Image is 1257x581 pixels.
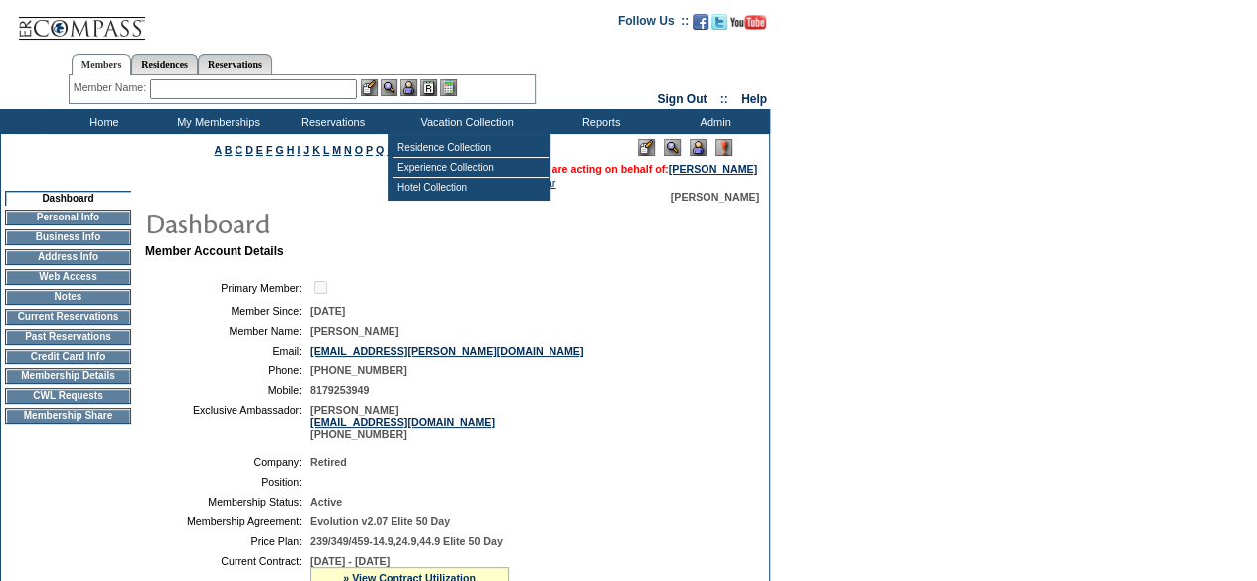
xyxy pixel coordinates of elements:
[5,191,131,206] td: Dashboard
[153,325,302,337] td: Member Name:
[310,515,450,527] span: Evolution v2.07 Elite 50 Day
[225,144,233,156] a: B
[5,408,131,424] td: Membership Share
[366,144,373,156] a: P
[144,203,542,242] img: pgTtlDashboard.gif
[323,144,329,156] a: L
[5,269,131,285] td: Web Access
[235,144,242,156] a: C
[215,144,222,156] a: A
[693,14,708,30] img: Become our fan on Facebook
[5,249,131,265] td: Address Info
[671,191,759,203] span: [PERSON_NAME]
[153,456,302,468] td: Company:
[310,404,495,440] span: [PERSON_NAME] [PHONE_NUMBER]
[74,79,150,96] div: Member Name:
[153,364,302,376] td: Phone:
[361,79,378,96] img: b_edit.gif
[153,278,302,297] td: Primary Member:
[153,404,302,440] td: Exclusive Ambassador:
[542,109,656,134] td: Reports
[273,109,388,134] td: Reservations
[310,384,369,396] span: 8179253949
[310,325,398,337] span: [PERSON_NAME]
[312,144,320,156] a: K
[245,144,253,156] a: D
[393,158,549,178] td: Experience Collection
[618,12,689,36] td: Follow Us ::
[256,144,263,156] a: E
[131,54,198,74] a: Residences
[310,364,407,376] span: [PHONE_NUMBER]
[45,109,159,134] td: Home
[72,54,132,75] a: Members
[715,139,732,156] img: Log Concern/Member Elevation
[310,535,503,547] span: 239/349/459-14.9,24.9,44.9 Elite 50 Day
[5,289,131,305] td: Notes
[310,345,583,357] a: [EMAIL_ADDRESS][PERSON_NAME][DOMAIN_NAME]
[310,496,342,508] span: Active
[5,329,131,345] td: Past Reservations
[344,144,352,156] a: N
[5,210,131,225] td: Personal Info
[711,14,727,30] img: Follow us on Twitter
[153,515,302,527] td: Membership Agreement:
[153,476,302,488] td: Position:
[657,92,707,106] a: Sign Out
[5,309,131,325] td: Current Reservations
[332,144,341,156] a: M
[393,138,549,158] td: Residence Collection
[638,139,655,156] img: Edit Mode
[153,496,302,508] td: Membership Status:
[720,92,728,106] span: ::
[310,456,347,468] span: Retired
[153,305,302,317] td: Member Since:
[297,144,300,156] a: I
[400,79,417,96] img: Impersonate
[741,92,767,106] a: Help
[669,163,757,175] a: [PERSON_NAME]
[303,144,309,156] a: J
[310,555,390,567] span: [DATE] - [DATE]
[420,79,437,96] img: Reservations
[393,178,549,197] td: Hotel Collection
[5,368,131,384] td: Membership Details
[730,15,766,30] img: Subscribe to our YouTube Channel
[730,20,766,32] a: Subscribe to our YouTube Channel
[693,20,708,32] a: Become our fan on Facebook
[287,144,295,156] a: H
[153,535,302,547] td: Price Plan:
[5,388,131,404] td: CWL Requests
[275,144,283,156] a: G
[5,229,131,245] td: Business Info
[530,163,757,175] span: You are acting on behalf of:
[376,144,384,156] a: Q
[159,109,273,134] td: My Memberships
[266,144,273,156] a: F
[355,144,363,156] a: O
[388,109,542,134] td: Vacation Collection
[664,139,681,156] img: View Mode
[656,109,770,134] td: Admin
[310,416,495,428] a: [EMAIL_ADDRESS][DOMAIN_NAME]
[153,384,302,396] td: Mobile:
[198,54,272,74] a: Reservations
[711,20,727,32] a: Follow us on Twitter
[145,244,284,258] b: Member Account Details
[440,79,457,96] img: b_calculator.gif
[310,305,345,317] span: [DATE]
[5,349,131,364] td: Credit Card Info
[153,345,302,357] td: Email:
[690,139,707,156] img: Impersonate
[381,79,397,96] img: View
